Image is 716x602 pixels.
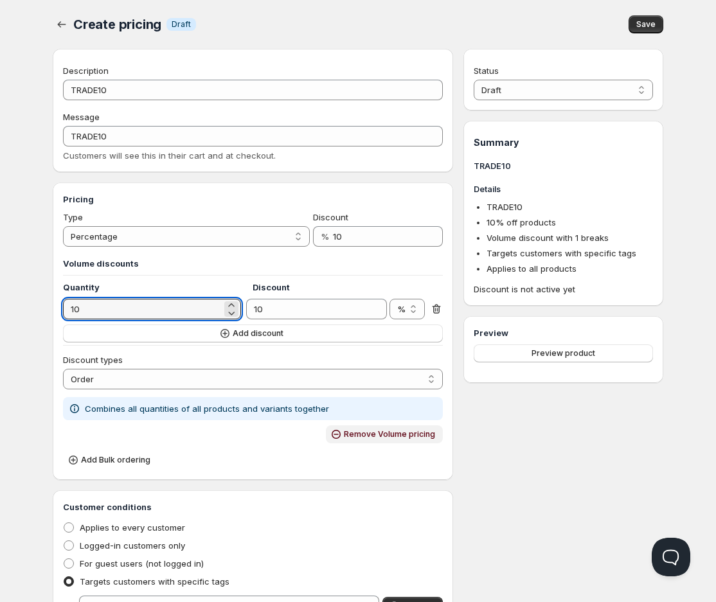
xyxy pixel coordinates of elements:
span: Customers will see this in their cart and at checkout. [63,150,276,161]
span: Description [63,66,109,76]
h3: TRADE10 [474,159,653,172]
span: Create pricing [73,17,161,32]
span: Volume discount with 1 breaks [487,233,609,243]
h3: Pricing [63,193,443,206]
h4: Quantity [63,281,253,294]
span: Add discount [233,328,283,339]
span: Message [63,112,100,122]
h4: Discount [253,281,391,294]
span: Applies to all products [487,263,577,274]
span: % [321,231,329,242]
span: Discount is not active yet [474,283,653,296]
button: Add discount [63,324,443,342]
span: 10 % off products [487,217,556,227]
input: Private internal description [63,80,443,100]
span: Type [63,212,83,222]
span: Preview product [532,348,595,359]
button: Add Bulk ordering [63,451,158,469]
span: Discount [313,212,348,222]
h3: Preview [474,326,653,339]
span: Save [636,19,656,30]
p: Combines all quantities of all products and variants together [85,402,329,415]
span: Status [474,66,499,76]
span: TRADE10 [487,202,523,212]
span: Add Bulk ordering [81,455,150,465]
button: Save [629,15,663,33]
span: For guest users (not logged in) [80,558,204,569]
span: Discount types [63,355,123,365]
button: Remove Volume pricing [326,425,443,443]
span: Targets customers with specific tags [80,576,229,587]
button: Preview product [474,344,653,362]
h3: Details [474,182,653,195]
span: Logged-in customers only [80,540,185,551]
h3: Customer conditions [63,500,443,513]
h3: Volume discounts [63,257,443,270]
span: Applies to every customer [80,522,185,533]
iframe: Help Scout Beacon - Open [652,538,690,576]
span: Remove Volume pricing [344,429,435,439]
h1: Summary [474,136,653,149]
span: Targets customers with specific tags [487,248,636,258]
span: Draft [172,19,191,30]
